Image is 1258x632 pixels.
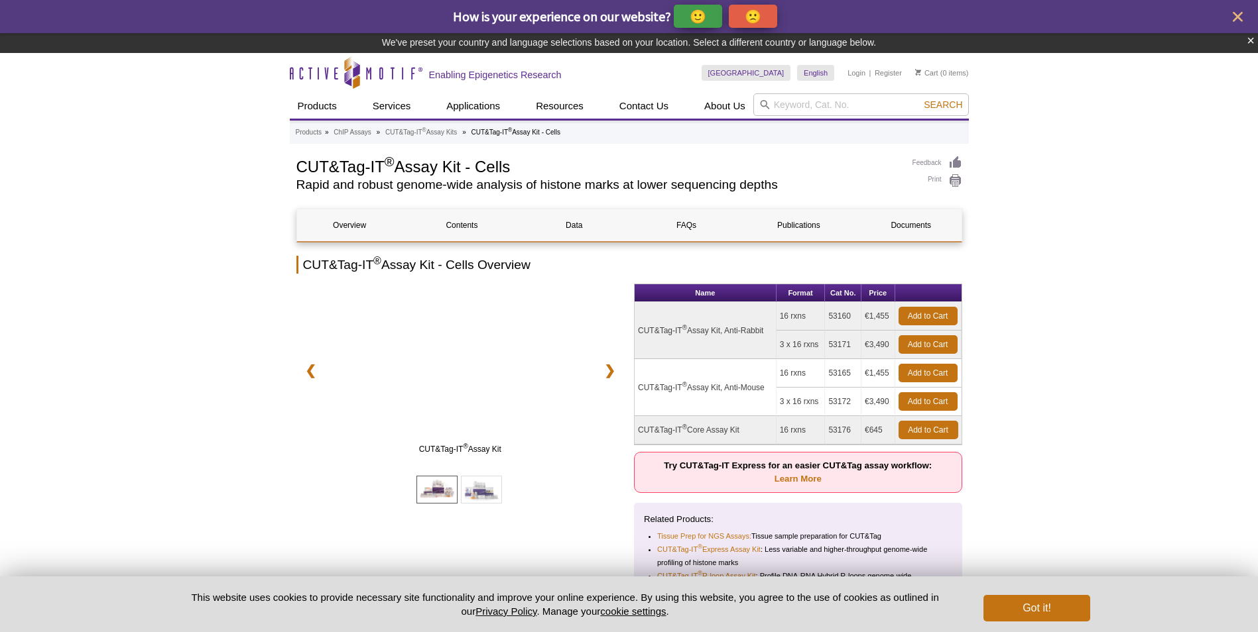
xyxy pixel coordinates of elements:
h2: CUT&Tag-IT Assay Kit - Cells Overview [296,256,962,274]
a: Publications [746,209,851,241]
a: About Us [696,93,753,119]
li: | [869,65,871,81]
h1: CUT&Tag-IT Assay Kit - Cells [296,156,899,176]
sup: ® [682,381,687,388]
img: Your Cart [915,69,921,76]
a: CUT&Tag-IT®R-loop Assay Kit [657,569,756,582]
td: 16 rxns [777,416,826,445]
a: Products [296,127,322,138]
p: Related Products: [644,513,952,526]
sup: ® [463,443,468,450]
sup: ® [422,127,426,133]
a: Feedback [912,156,962,170]
td: 16 rxns [777,359,826,388]
sup: ® [508,127,512,133]
a: Overview [297,209,403,241]
a: Resources [528,93,592,119]
td: 53172 [825,388,861,416]
li: Tissue sample preparation for CUT&Tag [657,529,941,543]
td: 53176 [825,416,861,445]
a: ChIP Assays [334,127,371,138]
a: Print [912,174,962,188]
td: CUT&Tag-IT Assay Kit, Anti-Mouse [635,359,777,416]
td: €3,490 [861,388,895,416]
li: : Less variable and higher-throughput genome-wide profiling of histone marks [657,543,941,569]
sup: ® [385,154,395,169]
td: 3 x 16 rxns [777,388,826,416]
a: Add to Cart [899,307,958,325]
th: Price [861,284,895,302]
p: 🙂 [690,8,706,25]
p: This website uses cookies to provide necessary site functionality and improve your online experie... [168,590,962,618]
a: ❯ [596,355,624,386]
td: CUT&Tag-IT Assay Kit, Anti-Rabbit [635,302,777,359]
li: » [325,129,329,136]
td: 53171 [825,331,861,359]
button: close [1229,9,1246,25]
a: Contents [409,209,515,241]
td: 16 rxns [777,302,826,331]
td: 3 x 16 rxns [777,331,826,359]
a: ❮ [296,355,325,386]
h2: Rapid and robust genome-wide analysis of histone marks at lower sequencing depths [296,179,899,191]
td: €1,455 [861,302,895,331]
a: Contact Us [611,93,676,119]
sup: ® [682,423,687,431]
a: Services [365,93,419,119]
button: Search [920,99,966,111]
button: cookie settings [600,606,666,617]
th: Cat No. [825,284,861,302]
p: 🙁 [745,8,761,25]
td: 53160 [825,302,861,331]
a: Tissue Prep for NGS Assays: [657,529,751,543]
li: (0 items) [915,65,969,81]
a: Register [875,68,902,78]
li: : Profile DNA-RNA Hybrid R-loops genome-wide [657,569,941,582]
sup: ® [682,324,687,331]
td: €645 [861,416,895,445]
sup: ® [698,570,702,577]
button: Got it! [983,595,1090,621]
h2: Enabling Epigenetics Research [429,69,562,81]
a: Add to Cart [899,421,958,439]
sup: ® [698,544,702,551]
a: CUT&Tag-IT®Express Assay Kit [657,543,761,556]
a: CUT&Tag-IT®Assay Kits [385,127,457,138]
th: Format [777,284,826,302]
strong: Try CUT&Tag-IT Express for an easier CUT&Tag assay workflow: [664,460,932,484]
span: How is your experience on our website? [453,8,671,25]
button: × [1247,33,1255,48]
a: Add to Cart [899,364,958,382]
li: » [462,129,466,136]
li: CUT&Tag-IT Assay Kit - Cells [471,129,560,136]
a: Learn More [775,474,822,484]
th: Name [635,284,777,302]
td: CUT&Tag-IT Core Assay Kit [635,416,777,445]
li: » [377,129,381,136]
a: [GEOGRAPHIC_DATA] [702,65,791,81]
input: Keyword, Cat. No. [753,93,969,116]
a: English [797,65,834,81]
span: Search [924,99,962,110]
a: Products [290,93,345,119]
td: 53165 [825,359,861,388]
td: €1,455 [861,359,895,388]
a: Add to Cart [899,335,958,354]
a: Cart [915,68,938,78]
a: Applications [438,93,508,119]
td: €3,490 [861,331,895,359]
span: CUT&Tag-IT Assay Kit [329,443,592,456]
a: Privacy Policy [475,606,536,617]
a: Add to Cart [899,392,958,411]
a: Data [521,209,627,241]
sup: ® [373,255,381,266]
a: Documents [858,209,964,241]
a: Login [848,68,865,78]
a: FAQs [633,209,739,241]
